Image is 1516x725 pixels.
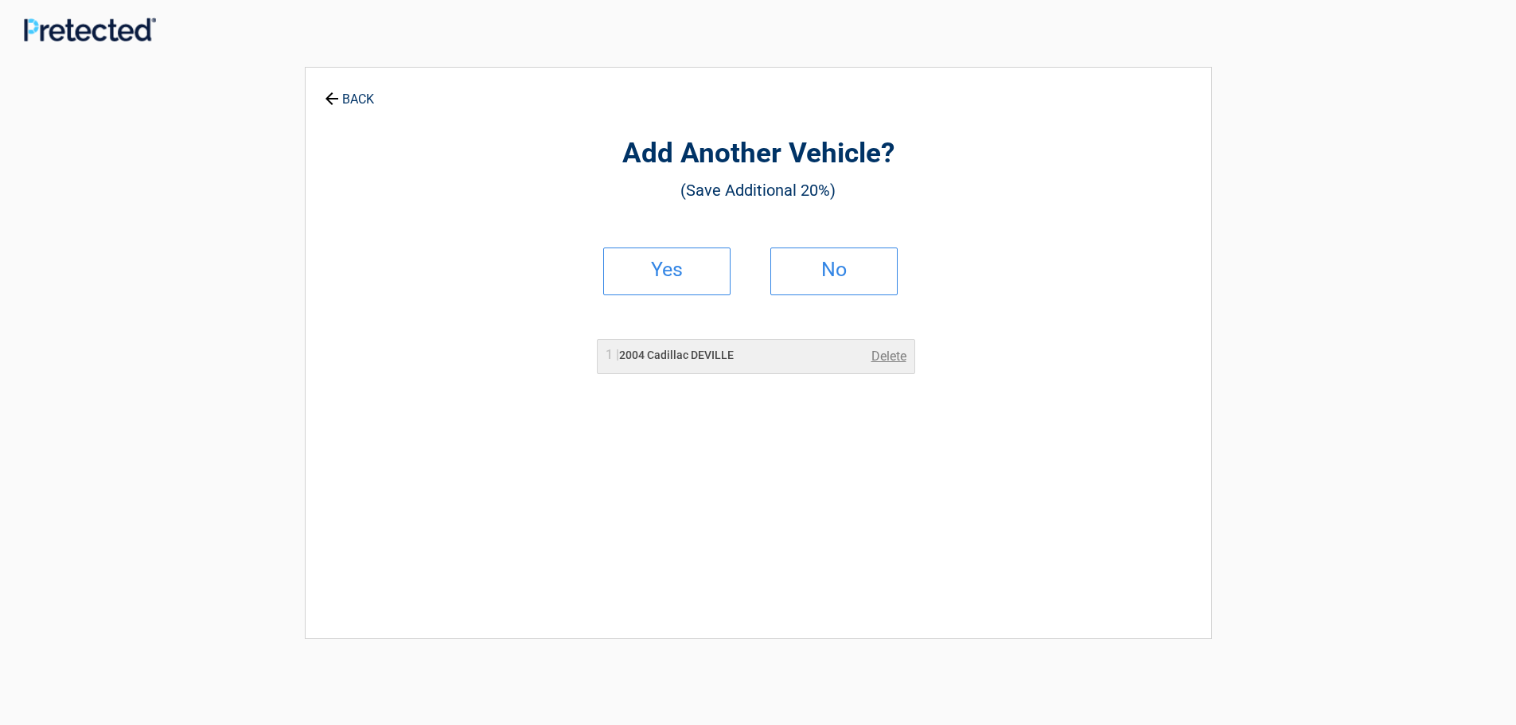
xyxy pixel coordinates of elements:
[620,264,714,275] h2: Yes
[24,18,156,41] img: Main Logo
[322,78,377,106] a: BACK
[871,347,906,366] a: Delete
[787,264,881,275] h2: No
[606,347,734,364] h2: 2004 Cadillac DEVILLE
[606,347,619,362] span: 1 |
[393,135,1124,173] h2: Add Another Vehicle?
[393,177,1124,204] h3: (Save Additional 20%)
